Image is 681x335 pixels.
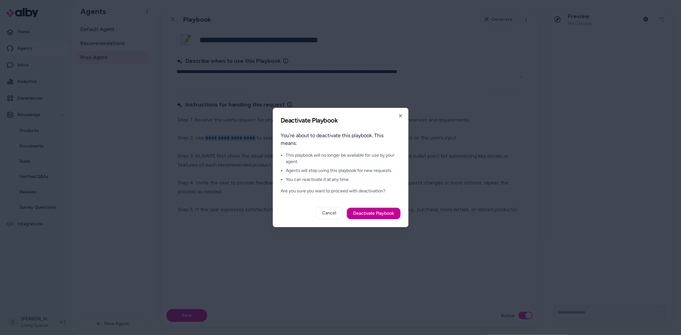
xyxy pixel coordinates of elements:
[286,167,400,174] li: Agents will stop using this playbook for new requests.
[315,207,343,219] button: Cancel
[281,188,400,194] p: Are you sure you want to proceed with deactivation?
[286,176,400,183] li: You can reactivate it at any time.
[286,152,400,165] li: This playbook will no longer be available for use by your agent.
[281,116,400,125] h2: Deactivate Playbook
[347,208,400,219] button: Deactivate Playbook
[281,132,400,147] p: You're about to deactivate this playbook. This means:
